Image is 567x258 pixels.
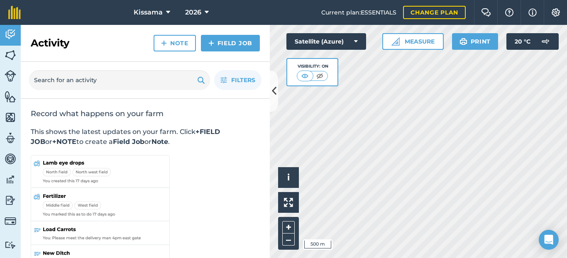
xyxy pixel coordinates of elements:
img: svg+xml;base64,PD94bWwgdmVyc2lvbj0iMS4wIiBlbmNvZGluZz0idXRmLTgiPz4KPCEtLSBHZW5lcmF0b3I6IEFkb2JlIE... [5,194,16,207]
span: Current plan : ESSENTIALS [321,8,396,17]
img: svg+xml;base64,PD94bWwgdmVyc2lvbj0iMS4wIiBlbmNvZGluZz0idXRmLTgiPz4KPCEtLSBHZW5lcmF0b3I6IEFkb2JlIE... [5,241,16,249]
button: Measure [382,33,444,50]
strong: Note [152,138,168,146]
img: svg+xml;base64,PHN2ZyB4bWxucz0iaHR0cDovL3d3dy53My5vcmcvMjAwMC9zdmciIHdpZHRoPSIxNCIgaGVpZ2h0PSIyNC... [161,38,167,48]
img: svg+xml;base64,PD94bWwgdmVyc2lvbj0iMS4wIiBlbmNvZGluZz0idXRmLTgiPz4KPCEtLSBHZW5lcmF0b3I6IEFkb2JlIE... [5,173,16,186]
strong: Field Job [113,138,144,146]
img: svg+xml;base64,PD94bWwgdmVyc2lvbj0iMS4wIiBlbmNvZGluZz0idXRmLTgiPz4KPCEtLSBHZW5lcmF0b3I6IEFkb2JlIE... [5,215,16,227]
a: Field Job [201,35,260,51]
button: Print [452,33,499,50]
img: Four arrows, one pointing top left, one top right, one bottom right and the last bottom left [284,198,293,207]
span: Kissama [134,7,163,17]
img: svg+xml;base64,PD94bWwgdmVyc2lvbj0iMS4wIiBlbmNvZGluZz0idXRmLTgiPz4KPCEtLSBHZW5lcmF0b3I6IEFkb2JlIE... [537,33,554,50]
span: i [287,172,290,183]
a: Note [154,35,196,51]
span: Filters [231,75,255,85]
img: svg+xml;base64,PD94bWwgdmVyc2lvbj0iMS4wIiBlbmNvZGluZz0idXRmLTgiPz4KPCEtLSBHZW5lcmF0b3I6IEFkb2JlIE... [5,153,16,165]
a: Change plan [403,6,466,19]
img: A question mark icon [504,8,514,17]
button: Satellite (Azure) [286,33,366,50]
span: 20 ° C [515,33,530,50]
img: svg+xml;base64,PHN2ZyB4bWxucz0iaHR0cDovL3d3dy53My5vcmcvMjAwMC9zdmciIHdpZHRoPSIxOSIgaGVpZ2h0PSIyNC... [459,37,467,46]
img: fieldmargin Logo [8,6,21,19]
img: svg+xml;base64,PHN2ZyB4bWxucz0iaHR0cDovL3d3dy53My5vcmcvMjAwMC9zdmciIHdpZHRoPSI1MCIgaGVpZ2h0PSI0MC... [315,72,325,80]
span: 2026 [185,7,201,17]
img: svg+xml;base64,PHN2ZyB4bWxucz0iaHR0cDovL3d3dy53My5vcmcvMjAwMC9zdmciIHdpZHRoPSIxNyIgaGVpZ2h0PSIxNy... [528,7,537,17]
strong: +NOTE [52,138,76,146]
input: Search for an activity [29,70,210,90]
h2: Record what happens on your farm [31,109,260,119]
img: svg+xml;base64,PHN2ZyB4bWxucz0iaHR0cDovL3d3dy53My5vcmcvMjAwMC9zdmciIHdpZHRoPSI1MCIgaGVpZ2h0PSI0MC... [300,72,310,80]
h2: Activity [31,37,69,50]
img: svg+xml;base64,PHN2ZyB4bWxucz0iaHR0cDovL3d3dy53My5vcmcvMjAwMC9zdmciIHdpZHRoPSI1NiIgaGVpZ2h0PSI2MC... [5,111,16,124]
img: svg+xml;base64,PHN2ZyB4bWxucz0iaHR0cDovL3d3dy53My5vcmcvMjAwMC9zdmciIHdpZHRoPSI1NiIgaGVpZ2h0PSI2MC... [5,90,16,103]
img: Ruler icon [391,37,400,46]
img: svg+xml;base64,PHN2ZyB4bWxucz0iaHR0cDovL3d3dy53My5vcmcvMjAwMC9zdmciIHdpZHRoPSIxOSIgaGVpZ2h0PSIyNC... [197,75,205,85]
button: Filters [214,70,262,90]
img: Two speech bubbles overlapping with the left bubble in the forefront [481,8,491,17]
img: svg+xml;base64,PD94bWwgdmVyc2lvbj0iMS4wIiBlbmNvZGluZz0idXRmLTgiPz4KPCEtLSBHZW5lcmF0b3I6IEFkb2JlIE... [5,70,16,82]
img: svg+xml;base64,PD94bWwgdmVyc2lvbj0iMS4wIiBlbmNvZGluZz0idXRmLTgiPz4KPCEtLSBHZW5lcmF0b3I6IEFkb2JlIE... [5,132,16,144]
div: Visibility: On [297,63,328,70]
p: This shows the latest updates on your farm. Click or to create a or . [31,127,260,147]
button: + [282,221,295,234]
img: svg+xml;base64,PD94bWwgdmVyc2lvbj0iMS4wIiBlbmNvZGluZz0idXRmLTgiPz4KPCEtLSBHZW5lcmF0b3I6IEFkb2JlIE... [5,28,16,41]
img: svg+xml;base64,PHN2ZyB4bWxucz0iaHR0cDovL3d3dy53My5vcmcvMjAwMC9zdmciIHdpZHRoPSI1NiIgaGVpZ2h0PSI2MC... [5,49,16,61]
button: 20 °C [506,33,559,50]
img: A cog icon [551,8,561,17]
button: i [278,167,299,188]
button: – [282,234,295,246]
div: Open Intercom Messenger [539,230,559,250]
img: svg+xml;base64,PHN2ZyB4bWxucz0iaHR0cDovL3d3dy53My5vcmcvMjAwMC9zdmciIHdpZHRoPSIxNCIgaGVpZ2h0PSIyNC... [208,38,214,48]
